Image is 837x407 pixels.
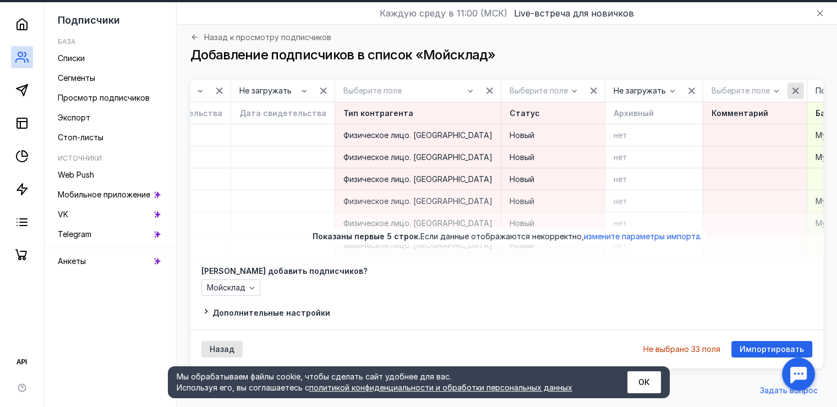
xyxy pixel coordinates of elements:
span: Задать вопрос [760,386,818,395]
button: Выберите поле [706,82,785,99]
a: политикой конфиденциальности и обработки персональных данных [309,383,572,392]
span: Экспорт [58,113,90,122]
span: Выберите поле [712,86,770,96]
span: Назад [210,345,234,354]
div: Тип контрагента [343,108,493,119]
a: Стоп-листы [53,129,167,146]
div: Новый [510,152,597,163]
button: Мойсклад [201,279,260,296]
div: Новый [510,130,597,141]
div: Физическое лицо. [GEOGRAPHIC_DATA] [343,240,493,251]
span: [PERSON_NAME] добавить подписчиков? [201,267,368,275]
span: Сегменты [58,73,95,82]
div: Новый [510,240,597,251]
button: ОК [627,371,661,393]
div: Архивный [614,108,694,119]
button: Выберите поле [338,82,479,99]
div: Новый [510,218,597,229]
button: Дополнительные настройки [201,307,330,318]
a: Списки [53,50,167,67]
span: Пол [816,86,830,96]
button: Назад [201,341,243,358]
span: Web Push [58,170,94,179]
div: Физическое лицо. [GEOGRAPHIC_DATA] [343,174,493,185]
span: Telegram [58,229,91,239]
a: Web Push [53,166,167,184]
button: Выберите поле [504,82,583,99]
h5: Источники [58,154,102,162]
span: VK [58,210,68,219]
button: Задать вопрос [754,383,823,399]
span: Списки [58,53,85,63]
button: Импортировать [731,341,812,358]
a: Сегменты [53,69,167,87]
div: Новый [510,174,597,185]
span: Подписчики [58,14,120,26]
div: Физическое лицо. [GEOGRAPHIC_DATA] [343,196,493,207]
a: Назад к просмотру подписчиков [190,33,331,41]
span: Выберите поле [510,86,568,96]
a: Telegram [53,226,167,243]
span: Не загружать [614,86,666,96]
span: Дополнительные настройки [212,308,330,317]
span: Назад к просмотру подписчиков [204,34,331,41]
div: Не выбрано 33 поля [643,345,720,353]
div: нет [614,240,694,251]
div: нет [614,130,694,141]
div: Физическое лицо. [GEOGRAPHIC_DATA] [343,152,493,163]
div: Новый [510,196,597,207]
span: измените параметры импорта [584,232,700,241]
span: Каждую среду в 11:00 (МСК) [380,7,507,20]
div: Статус [510,108,597,119]
span: Стоп-листы [58,133,103,142]
button: Не загружать [234,82,313,99]
span: Добавление подписчиков в список «Мойсклад» [190,47,496,63]
a: Мобильное приложение [53,186,167,204]
span: Мобильное приложение [58,190,150,199]
div: нет [614,218,694,229]
div: нет [614,174,694,185]
button: измените параметры импорта [584,231,700,242]
a: Анкеты [53,252,167,270]
button: Live-встреча для новичков [514,7,634,20]
span: Если данные отображаются некорректно, . [420,232,702,241]
div: Физическое лицо. [GEOGRAPHIC_DATA] [343,130,493,141]
a: Просмотр подписчиков [53,89,167,107]
button: Не загружать [608,82,681,99]
div: нет [614,152,694,163]
span: Показаны первые 5 строк. [313,232,420,241]
a: VK [53,206,167,223]
div: Физическое лицо. [GEOGRAPHIC_DATA] [343,218,493,229]
div: Мы обрабатываем файлы cookie, чтобы сделать сайт удобнее для вас. Используя его, вы соглашаетесь c [177,371,600,393]
div: нет [614,196,694,207]
span: Мойсклад [207,283,245,293]
span: Не загружать [239,86,292,96]
span: Анкеты [58,256,86,266]
span: Просмотр подписчиков [58,93,150,102]
a: Экспорт [53,109,167,127]
span: Импортировать [740,345,804,354]
div: Комментарий [712,108,798,119]
div: Дата свидетельства [239,108,326,119]
span: Выберите поле [343,86,402,96]
h5: База [58,37,75,46]
span: Live-встреча для новичков [514,8,634,19]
